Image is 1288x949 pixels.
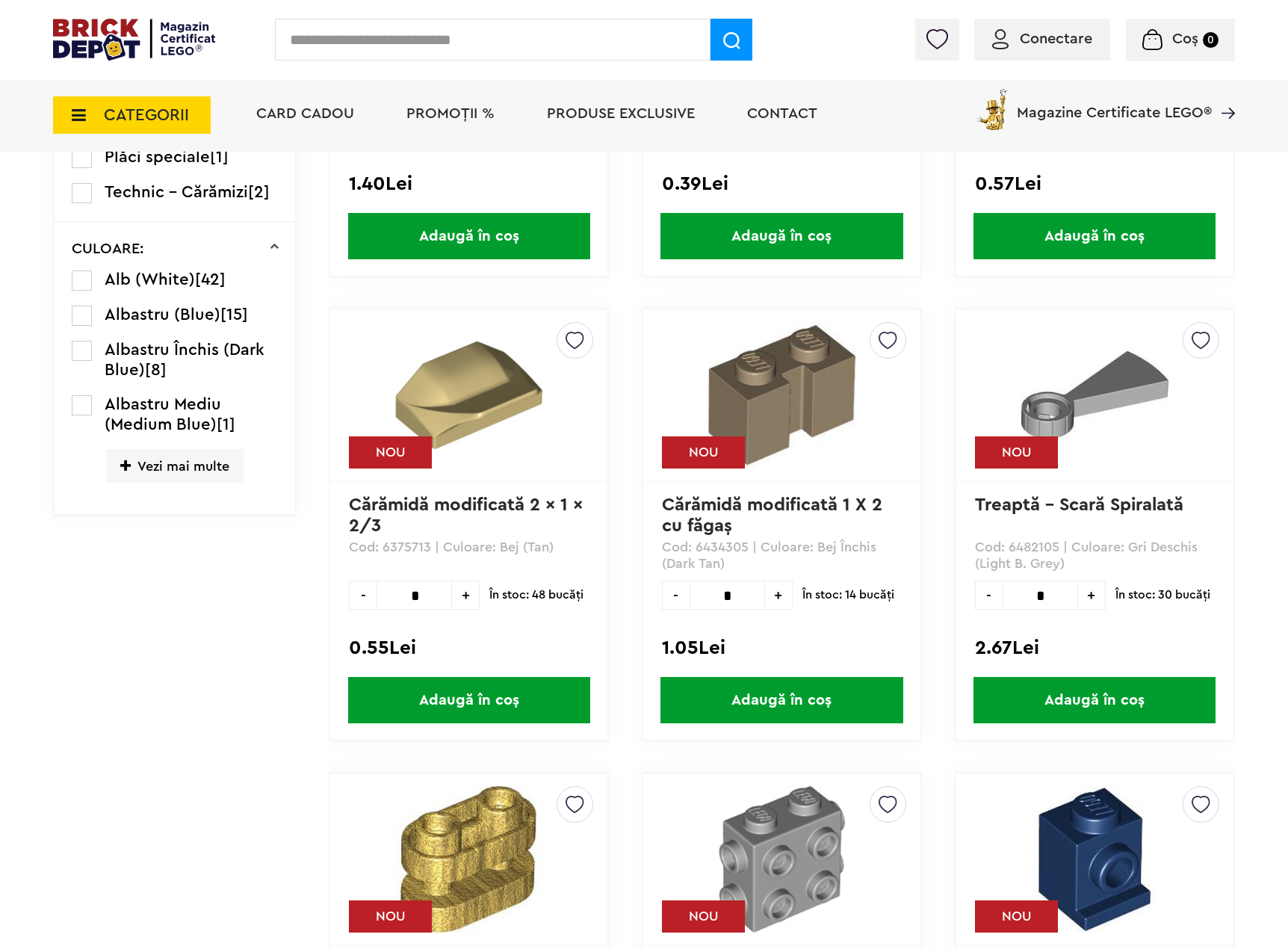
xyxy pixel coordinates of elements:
[1017,86,1212,120] span: Magazine Certificate LEGO®
[956,213,1233,259] a: Adaugă în coș
[688,322,875,469] img: Cărămidă modificată 1 X 2 cu făgaş
[349,900,432,933] div: NOU
[1078,581,1106,610] span: +
[349,436,432,469] div: NOU
[975,539,1215,572] p: Cod: 6482105 | Culoare: Gri Deschis (Light B. Grey)
[220,306,248,323] span: [15]
[1115,581,1210,610] span: În stoc: 30 bucăţi
[330,677,607,723] a: Adaugă în coș
[973,213,1216,259] span: Adaugă în coș
[975,638,1215,658] div: 2.67Lei
[349,581,377,610] span: -
[104,107,189,123] span: CATEGORII
[662,539,902,572] p: Cod: 6434305 | Culoare: Bej Închis (Dark Tan)
[975,581,1003,610] span: -
[256,106,354,121] a: Card Cadou
[1001,786,1188,933] img: Cărămidă modificată 1 X 1
[349,539,589,572] p: Cod: 6375713 | Culoare: Bej (Tan)
[105,306,220,323] span: Albastru (Blue)
[547,106,695,121] a: Produse exclusive
[145,362,167,378] span: [8]
[489,581,583,610] span: În stoc: 48 bucăţi
[349,496,588,535] a: Cărămidă modificată 2 x 1 x 2/3
[1020,31,1092,46] span: Conectare
[643,213,920,259] a: Adaugă în coș
[975,174,1215,194] div: 0.57Lei
[106,449,244,483] span: Vezi mai multe
[662,436,745,469] div: NOU
[662,900,745,933] div: NOU
[643,677,920,723] a: Adaugă în coș
[1203,32,1219,48] small: 0
[348,677,590,723] span: Adaugă în coș
[992,31,1092,46] a: Conectare
[217,416,235,433] span: [1]
[105,271,195,288] span: Alb (White)
[210,149,229,165] span: [1]
[105,341,264,378] span: Albastru Închis (Dark Blue)
[195,271,226,288] span: [42]
[376,322,563,469] img: Cărămidă modificată 2 x 1 x 2/3
[1212,86,1235,101] a: Magazine Certificate LEGO®
[975,436,1058,469] div: NOU
[956,677,1233,723] a: Adaugă în coș
[662,496,888,535] a: Cărămidă modificată 1 X 2 cu făgaş
[973,677,1216,723] span: Adaugă în coș
[348,213,590,259] span: Adaugă în coș
[660,213,902,259] span: Adaugă în coș
[105,396,221,433] span: Albastru Mediu (Medium Blue)
[1001,322,1188,469] img: Treaptă - Scară Spiralată
[975,496,1183,514] a: Treaptă - Scară Spiralată
[688,786,875,933] img: Cărămidă modificată 1 X 2 X 1 2/3 cu knoburi pe 3 laturi
[406,106,495,121] a: PROMOȚII %
[747,106,817,121] a: Contact
[105,149,210,165] span: Plăci speciale
[105,184,248,200] span: Technic - Cărămizi
[662,174,902,194] div: 0.39Lei
[248,184,270,200] span: [2]
[662,638,902,658] div: 1.05Lei
[349,638,589,658] div: 0.55Lei
[72,241,144,256] p: CULOARE:
[975,900,1058,933] div: NOU
[1172,31,1198,46] span: Coș
[349,174,589,194] div: 1.40Lei
[330,213,607,259] a: Adaugă în coș
[802,581,894,610] span: În stoc: 14 bucăţi
[662,581,690,610] span: -
[376,786,563,933] img: Cărămidă rotunjită 1 X 2
[660,677,902,723] span: Adaugă în coș
[765,581,793,610] span: +
[452,581,480,610] span: +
